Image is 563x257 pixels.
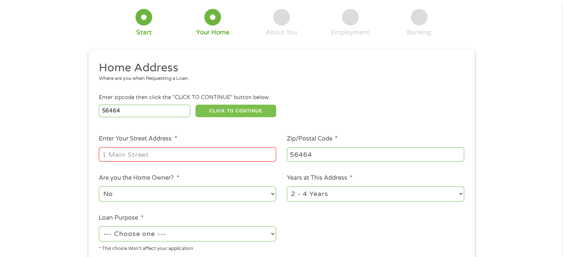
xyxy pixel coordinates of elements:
div: Your Home [196,28,229,37]
input: Enter Zipcode (e.g 01510) [99,105,190,117]
div: Employment [331,28,369,37]
div: Start [136,28,152,37]
div: * This choice Won’t affect your application [99,243,276,253]
h2: Home Address [99,61,459,75]
div: Banking [407,28,431,37]
div: About You [266,28,297,37]
label: Loan Purpose [99,214,143,222]
button: CLICK TO CONTINUE [195,105,276,117]
label: Enter Your Street Address [99,135,177,143]
input: 1 Main Street [99,147,276,161]
label: Are you the Home Owner? [99,174,179,182]
label: Zip/Postal Code [287,135,338,143]
div: Enter zipcode then click the "CLICK TO CONTINUE" button below. [99,94,464,102]
label: Years at This Address [287,174,352,182]
div: Where are you when Requesting a Loan. [99,75,459,82]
